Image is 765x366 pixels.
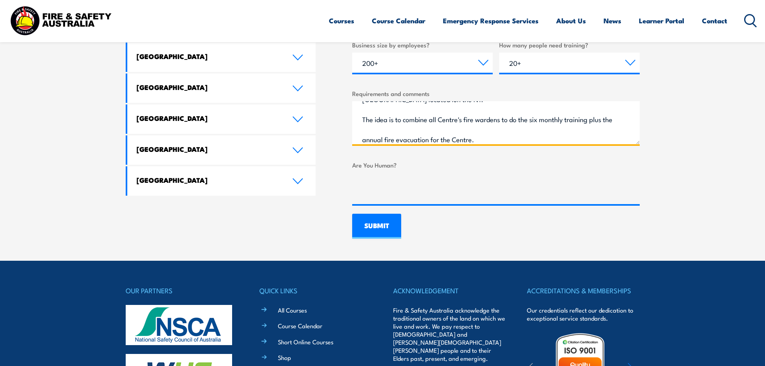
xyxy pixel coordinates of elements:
label: Are You Human? [352,160,640,170]
label: Business size by employees? [352,40,493,49]
h4: [GEOGRAPHIC_DATA] [137,145,280,153]
a: [GEOGRAPHIC_DATA] [127,104,316,134]
h4: OUR PARTNERS [126,285,238,296]
a: Course Calendar [372,10,425,31]
h4: ACKNOWLEDGEMENT [393,285,506,296]
p: Fire & Safety Australia acknowledge the traditional owners of the land on which we live and work.... [393,306,506,362]
h4: [GEOGRAPHIC_DATA] [137,176,280,184]
a: [GEOGRAPHIC_DATA] [127,135,316,165]
a: Course Calendar [278,321,322,330]
a: Short Online Courses [278,337,333,346]
a: News [604,10,621,31]
a: Shop [278,353,291,362]
a: Emergency Response Services [443,10,539,31]
iframe: reCAPTCHA [352,173,474,204]
a: All Courses [278,306,307,314]
a: About Us [556,10,586,31]
a: Learner Portal [639,10,684,31]
p: Our credentials reflect our dedication to exceptional service standards. [527,306,639,322]
input: SUBMIT [352,214,401,239]
a: [GEOGRAPHIC_DATA] [127,74,316,103]
label: How many people need training? [499,40,640,49]
h4: [GEOGRAPHIC_DATA] [137,83,280,92]
a: [GEOGRAPHIC_DATA] [127,43,316,72]
img: nsca-logo-footer [126,305,232,345]
a: Contact [702,10,727,31]
label: Requirements and comments [352,89,640,98]
h4: [GEOGRAPHIC_DATA] [137,52,280,61]
h4: QUICK LINKS [259,285,372,296]
h4: ACCREDITATIONS & MEMBERSHIPS [527,285,639,296]
a: [GEOGRAPHIC_DATA] [127,166,316,196]
h4: [GEOGRAPHIC_DATA] [137,114,280,123]
a: Courses [329,10,354,31]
